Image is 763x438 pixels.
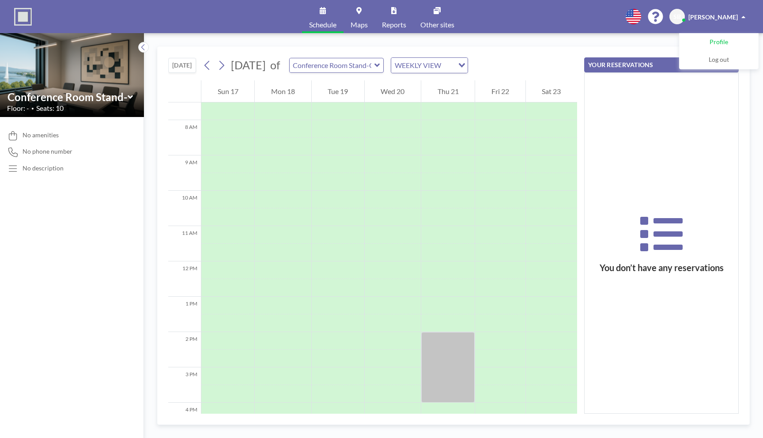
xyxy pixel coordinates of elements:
[680,51,758,69] a: Log out
[585,262,738,273] h3: You don’t have any reservations
[710,38,728,47] span: Profile
[110,52,135,58] div: Mots-clés
[393,60,443,71] span: WEEKLY VIEW
[526,80,577,102] div: Sat 23
[168,226,201,261] div: 11 AM
[168,297,201,332] div: 1 PM
[36,104,64,113] span: Seats: 10
[168,191,201,226] div: 10 AM
[23,164,64,172] div: No description
[365,80,421,102] div: Wed 20
[45,52,68,58] div: Domaine
[255,80,311,102] div: Mon 18
[351,21,368,28] span: Maps
[100,51,107,58] img: tab_keywords_by_traffic_grey.svg
[14,8,32,26] img: organization-logo
[444,60,453,71] input: Search for option
[680,34,758,51] a: Profile
[391,58,468,73] div: Search for option
[23,23,100,30] div: Domaine: [DOMAIN_NAME]
[673,13,681,21] span: SB
[7,104,29,113] span: Floor: -
[14,23,21,30] img: website_grey.svg
[31,106,34,111] span: •
[688,13,738,21] span: [PERSON_NAME]
[25,14,43,21] div: v 4.0.24
[23,131,59,139] span: No amenities
[168,58,196,73] button: [DATE]
[14,14,21,21] img: logo_orange.svg
[168,120,201,155] div: 8 AM
[382,21,406,28] span: Reports
[8,91,128,103] input: Conference Room Stand-Offices
[309,21,336,28] span: Schedule
[709,56,729,64] span: Log out
[312,80,364,102] div: Tue 19
[168,261,201,297] div: 12 PM
[168,403,201,438] div: 4 PM
[168,155,201,191] div: 9 AM
[584,57,739,72] button: YOUR RESERVATIONS
[420,21,454,28] span: Other sites
[421,80,475,102] div: Thu 21
[23,147,72,155] span: No phone number
[231,58,266,72] span: [DATE]
[36,51,43,58] img: tab_domain_overview_orange.svg
[168,332,201,367] div: 2 PM
[201,80,254,102] div: Sun 17
[168,85,201,120] div: 7 AM
[290,58,374,72] input: Conference Room Stand-Offices
[475,80,525,102] div: Fri 22
[168,367,201,403] div: 3 PM
[270,58,280,72] span: of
